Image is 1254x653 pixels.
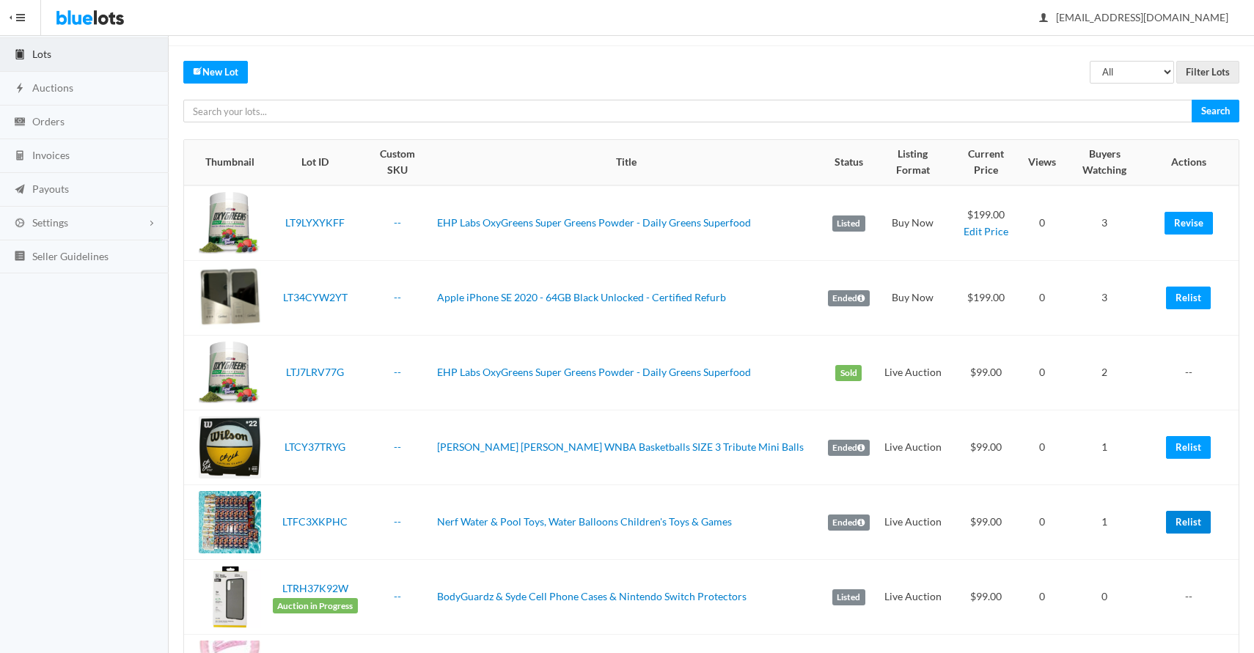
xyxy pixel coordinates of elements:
[394,291,401,303] a: --
[32,81,73,94] span: Auctions
[283,291,348,303] a: LT34CYW2YT
[273,598,358,614] span: Auction in Progress
[437,216,751,229] a: EHP Labs OxyGreens Super Greens Powder - Daily Greens Superfood
[1062,185,1148,261] td: 3
[1062,410,1148,485] td: 1
[950,140,1022,185] th: Current Price
[193,66,202,75] ion-icon: create
[1165,212,1213,235] a: Revise
[964,225,1008,237] a: Edit Price
[12,250,27,264] ion-icon: list box
[950,336,1022,410] td: $99.00
[12,48,27,62] ion-icon: clipboard
[1166,287,1211,309] a: Relist
[394,590,401,602] a: --
[1022,140,1062,185] th: Views
[832,589,865,605] label: Listed
[286,366,344,378] a: LTJ7LRV77G
[184,140,267,185] th: Thumbnail
[12,82,27,96] ion-icon: flash
[1022,485,1062,560] td: 0
[950,410,1022,485] td: $99.00
[32,250,109,262] span: Seller Guidelines
[394,366,401,378] a: --
[12,150,27,163] ion-icon: calculator
[285,216,345,229] a: LT9LYXYKFF
[32,182,69,195] span: Payouts
[876,140,950,185] th: Listing Format
[1166,436,1211,459] a: Relist
[285,440,345,453] a: LTCY37TRYG
[1022,261,1062,336] td: 0
[1148,336,1239,410] td: --
[183,61,248,84] a: createNew Lot
[828,290,870,306] label: Ended
[437,515,732,528] a: Nerf Water & Pool Toys, Water Balloons Children's Toys & Games
[832,215,865,232] label: Listed
[12,217,27,231] ion-icon: cog
[32,48,51,60] span: Lots
[32,115,65,128] span: Orders
[950,185,1022,261] td: $199.00
[1062,140,1148,185] th: Buyers Watching
[1062,560,1148,635] td: 0
[437,590,747,602] a: BodyGuardz & Syde Cell Phone Cases & Nintendo Switch Protectors
[1036,12,1051,26] ion-icon: person
[32,216,68,229] span: Settings
[394,515,401,528] a: --
[267,140,364,185] th: Lot ID
[876,261,950,336] td: Buy Now
[394,440,401,453] a: --
[1022,185,1062,261] td: 0
[822,140,876,185] th: Status
[828,440,870,456] label: Ended
[183,100,1192,122] input: Search your lots...
[1148,560,1239,635] td: --
[32,149,70,161] span: Invoices
[1062,261,1148,336] td: 3
[1176,61,1239,84] input: Filter Lots
[282,582,348,594] a: LTRH37K92W
[1022,336,1062,410] td: 0
[950,560,1022,635] td: $99.00
[1040,11,1228,23] span: [EMAIL_ADDRESS][DOMAIN_NAME]
[1062,485,1148,560] td: 1
[876,485,950,560] td: Live Auction
[437,366,751,378] a: EHP Labs OxyGreens Super Greens Powder - Daily Greens Superfood
[1022,410,1062,485] td: 0
[364,140,431,185] th: Custom SKU
[437,440,804,453] a: [PERSON_NAME] [PERSON_NAME] WNBA Basketballs SIZE 3 Tribute Mini Balls
[835,365,862,381] label: Sold
[1192,100,1239,122] input: Search
[950,485,1022,560] td: $99.00
[12,116,27,130] ion-icon: cash
[828,514,870,531] label: Ended
[431,140,822,185] th: Title
[1166,511,1211,534] a: Relist
[1148,140,1239,185] th: Actions
[1022,560,1062,635] td: 0
[1062,336,1148,410] td: 2
[876,185,950,261] td: Buy Now
[876,410,950,485] td: Live Auction
[950,261,1022,336] td: $199.00
[876,336,950,410] td: Live Auction
[437,291,726,303] a: Apple iPhone SE 2020 - 64GB Black Unlocked - Certified Refurb
[394,216,401,229] a: --
[282,515,348,528] a: LTFC3XKPHC
[12,183,27,197] ion-icon: paper plane
[876,560,950,635] td: Live Auction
